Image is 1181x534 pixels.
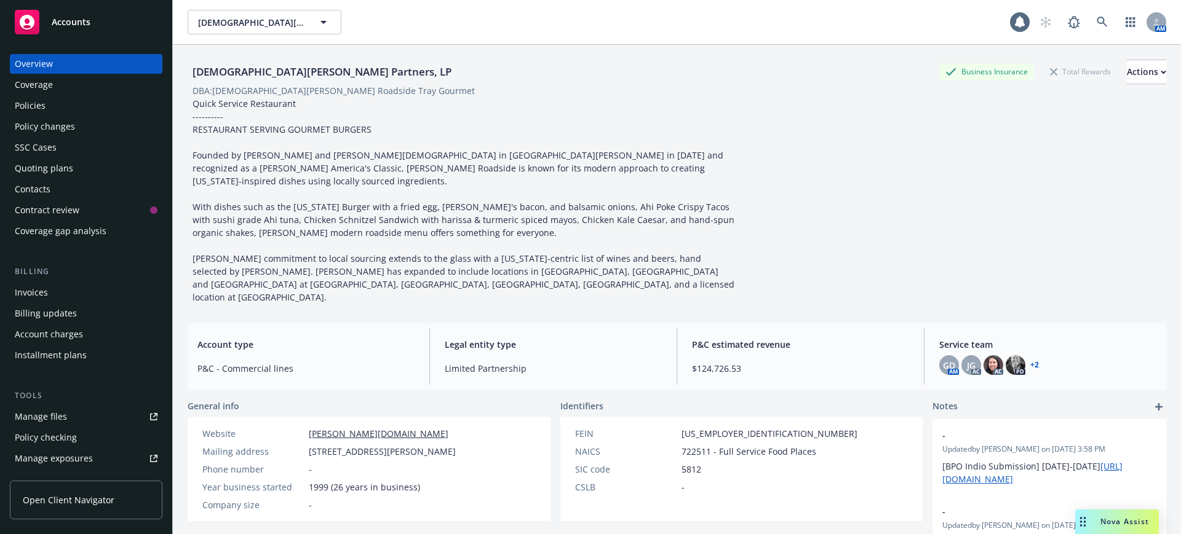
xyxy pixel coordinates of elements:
[10,469,162,489] a: Manage certificates
[942,429,1124,442] span: -
[15,54,53,74] div: Overview
[1100,516,1149,527] span: Nova Assist
[15,75,53,95] div: Coverage
[10,345,162,365] a: Installment plans
[445,338,662,351] span: Legal entity type
[15,345,87,365] div: Installment plans
[932,419,1166,495] div: -Updatedby [PERSON_NAME] on [DATE] 3:58 PM[BPO Indio Submission] [DATE]-[DATE][URL][DOMAIN_NAME]
[445,362,662,375] span: Limited Partnership
[939,64,1034,79] div: Business Insurance
[309,481,420,493] span: 1999 (26 years in business)
[10,449,162,468] a: Manage exposures
[23,493,114,506] span: Open Client Navigator
[967,359,976,372] span: JG
[939,338,1156,351] span: Service team
[193,84,475,97] div: DBA: [DEMOGRAPHIC_DATA][PERSON_NAME] Roadside Tray Gourmet
[15,221,106,241] div: Coverage gap analysis
[10,407,162,426] a: Manage files
[309,498,312,511] span: -
[932,399,958,414] span: Notes
[575,481,677,493] div: CSLB
[10,221,162,241] a: Coverage gap analysis
[15,324,83,344] div: Account charges
[202,498,304,511] div: Company size
[10,283,162,302] a: Invoices
[10,138,162,157] a: SSC Cases
[15,96,46,116] div: Policies
[52,17,90,27] span: Accounts
[1033,10,1058,34] a: Start snowing
[15,138,57,157] div: SSC Cases
[10,5,162,39] a: Accounts
[1127,60,1166,84] button: Actions
[942,460,1156,485] p: [BPO Indio Submission] [DATE]-[DATE]
[10,428,162,447] a: Policy checking
[692,362,909,375] span: $124,726.53
[15,407,67,426] div: Manage files
[984,355,1003,375] img: photo
[198,16,304,29] span: [DEMOGRAPHIC_DATA][PERSON_NAME] Partners, LP
[15,449,93,468] div: Manage exposures
[197,362,415,375] span: P&C - Commercial lines
[10,324,162,344] a: Account charges
[15,179,50,199] div: Contacts
[188,64,456,80] div: [DEMOGRAPHIC_DATA][PERSON_NAME] Partners, LP
[692,338,909,351] span: P&C estimated revenue
[309,463,312,476] span: -
[10,96,162,116] a: Policies
[10,390,162,402] div: Tools
[1090,10,1115,34] a: Search
[193,98,737,303] span: Quick Service Restaurant ---------- RESTAURANT SERVING GOURMET BURGERS Founded by [PERSON_NAME] a...
[309,428,448,439] a: [PERSON_NAME][DOMAIN_NAME]
[575,463,677,476] div: SIC code
[10,54,162,74] a: Overview
[10,179,162,199] a: Contacts
[1075,509,1159,534] button: Nova Assist
[942,520,1156,531] span: Updated by [PERSON_NAME] on [DATE] 6:11 AM
[682,427,857,440] span: [US_EMPLOYER_IDENTIFICATION_NUMBER]
[188,399,239,412] span: General info
[15,117,75,136] div: Policy changes
[202,445,304,458] div: Mailing address
[1062,10,1086,34] a: Report a Bug
[10,265,162,278] div: Billing
[188,10,341,34] button: [DEMOGRAPHIC_DATA][PERSON_NAME] Partners, LP
[10,200,162,220] a: Contract review
[15,469,95,489] div: Manage certificates
[10,75,162,95] a: Coverage
[309,445,456,458] span: [STREET_ADDRESS][PERSON_NAME]
[560,399,603,412] span: Identifiers
[682,445,816,458] span: 722511 - Full Service Food Places
[15,283,48,302] div: Invoices
[1006,355,1025,375] img: photo
[15,428,77,447] div: Policy checking
[10,117,162,136] a: Policy changes
[942,505,1124,518] span: -
[575,445,677,458] div: NAICS
[1075,509,1091,534] div: Drag to move
[10,304,162,323] a: Billing updates
[15,304,77,323] div: Billing updates
[15,200,79,220] div: Contract review
[15,159,73,178] div: Quoting plans
[1030,361,1039,369] a: +2
[197,338,415,351] span: Account type
[202,463,304,476] div: Phone number
[10,159,162,178] a: Quoting plans
[1044,64,1117,79] div: Total Rewards
[202,481,304,493] div: Year business started
[943,359,955,372] span: GD
[202,427,304,440] div: Website
[1118,10,1143,34] a: Switch app
[682,481,685,493] span: -
[575,427,677,440] div: FEIN
[942,444,1156,455] span: Updated by [PERSON_NAME] on [DATE] 3:58 PM
[1151,399,1166,414] a: add
[682,463,701,476] span: 5812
